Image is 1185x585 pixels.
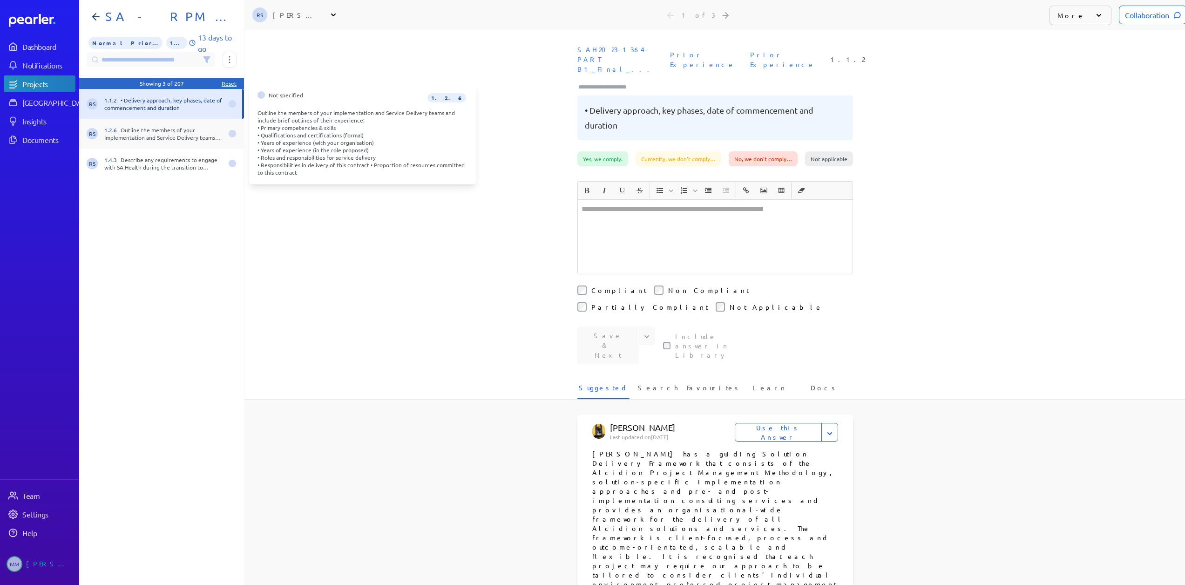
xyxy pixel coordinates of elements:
div: Currently, we don't comply… [636,151,721,166]
span: Italic [596,183,613,198]
button: Insert Ordered List [676,183,692,198]
div: Not applicable [805,151,853,166]
p: [PERSON_NAME] [610,422,748,433]
span: Insert Ordered List [676,183,699,198]
div: Yes, we comply. [577,151,628,166]
a: Dashboard [9,14,75,27]
span: 1.2.6 [104,126,121,134]
button: Strike through [632,183,648,198]
a: Dashboard [4,38,75,55]
button: Insert table [773,183,789,198]
span: Insert Unordered List [651,183,675,198]
button: Increase Indent [700,183,716,198]
span: Reference Number: 1.1.2 [826,51,868,68]
span: Renee Schofield [252,7,267,22]
span: Bold [578,183,595,198]
span: Michelle Manuel [7,556,22,572]
span: Suggested [579,383,628,398]
div: Describe any requirements to engage with SA Health during the transition to support period. [104,156,223,171]
span: Insert Image [755,183,772,198]
div: [PERSON_NAME] [26,556,73,572]
div: • Delivery approach, key phases, date of commencement and duration [104,96,223,111]
span: Clear Formatting [793,183,810,198]
a: MM[PERSON_NAME] [4,552,75,576]
span: Docs [811,383,838,398]
button: Use this Answer [735,423,822,442]
button: Italic [596,183,612,198]
button: Underline [614,183,630,198]
span: Insert table [773,183,790,198]
img: Tung Nguyen [592,424,606,439]
p: 13 days to go [198,32,237,54]
button: Insert Image [756,183,772,198]
div: No, we don't comply… [729,151,798,166]
button: Insert Unordered List [652,183,668,198]
span: Section: Prior Experience [746,46,819,73]
span: 1.2.6 [427,93,466,102]
div: Dashboard [22,42,74,51]
a: Help [4,524,75,541]
div: Team [22,491,74,500]
div: Outline the members of your Implementation and Service Delivery teams and include brief outlines ... [257,109,468,176]
span: 1.4.3 [104,156,121,163]
span: Sheet: Prior Experience [666,46,739,73]
span: Not specified [269,91,303,103]
a: Documents [4,131,75,148]
span: Learn [752,383,786,398]
pre: • Delivery approach, key phases, date of commencement and duration [585,103,846,133]
div: Help [22,528,74,537]
p: Last updated on [DATE] [610,433,734,441]
span: Renee Schofield [87,158,98,169]
h1: SA - RPM - Part B1 [102,9,229,24]
span: Search [638,383,678,398]
a: Notifications [4,57,75,74]
input: Type here to add tags [577,82,635,92]
a: [GEOGRAPHIC_DATA] [4,94,75,111]
button: Insert link [738,183,754,198]
span: Favourites [687,383,741,398]
span: Renee Schofield [87,98,98,109]
button: Expand [821,423,838,442]
div: [GEOGRAPHIC_DATA] [22,98,92,107]
button: Bold [579,183,595,198]
p: More [1057,11,1085,20]
span: 1.1.2 [104,96,121,104]
input: This checkbox controls whether your answer will be included in the Answer Library for future use [663,342,670,349]
div: Notifications [22,61,74,70]
div: [PERSON_NAME] [273,10,319,20]
div: Reset [222,80,237,87]
label: Non Compliant [668,286,749,295]
span: Increase Indent [700,183,717,198]
div: Documents [22,135,74,144]
span: Priority [88,37,163,49]
label: Partially Compliant [591,302,708,312]
div: Showing 3 of 207 [140,80,184,87]
span: Insert link [738,183,754,198]
span: Document: SAH2023-1364-PART B1_Final_Alcidion response.xlsx [574,41,659,78]
a: Team [4,487,75,504]
label: Compliant [591,286,647,295]
span: Decrease Indent [718,183,734,198]
label: Not Applicable [730,302,823,312]
span: Underline [614,183,630,198]
span: Renee Schofield [87,128,98,139]
div: Insights [22,116,74,126]
span: 1% of Questions Completed [166,37,187,49]
a: Projects [4,75,75,92]
a: Insights [4,113,75,129]
a: Settings [4,506,75,523]
button: Clear Formatting [793,183,809,198]
div: Settings [22,510,74,519]
div: Outline the members of your Implementation and Service Delivery teams and include brief outlines ... [104,126,223,141]
div: 1 of 3 [682,11,715,19]
label: This checkbox controls whether your answer will be included in the Answer Library for future use [675,332,754,360]
div: Projects [22,79,74,88]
